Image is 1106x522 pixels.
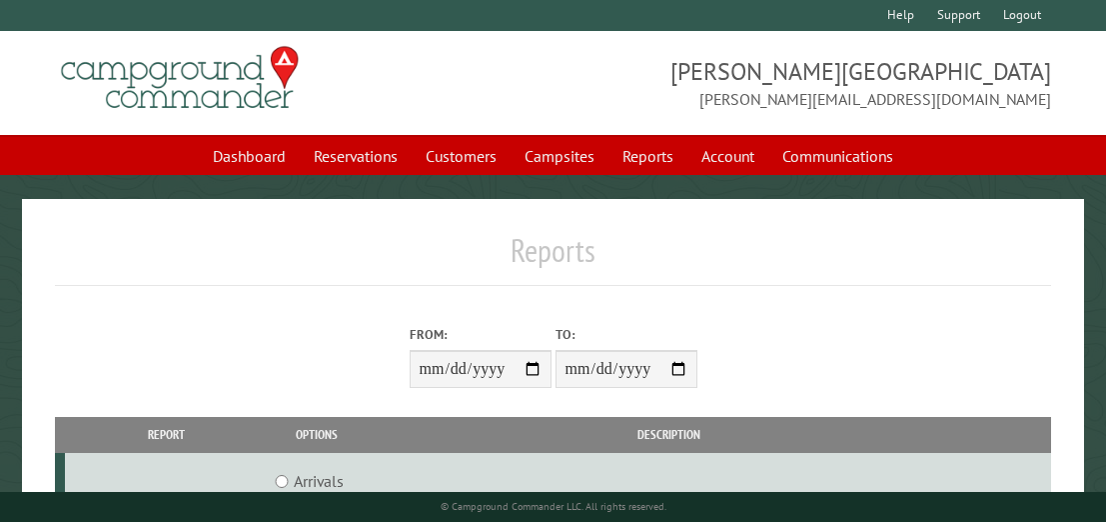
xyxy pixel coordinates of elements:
[55,39,305,117] img: Campground Commander
[410,325,552,344] label: From:
[555,325,697,344] label: To:
[368,417,971,452] th: Description
[414,137,509,175] a: Customers
[302,137,410,175] a: Reservations
[267,417,368,452] th: Options
[55,231,1050,286] h1: Reports
[610,137,685,175] a: Reports
[770,137,905,175] a: Communications
[294,469,344,493] label: Arrivals
[689,137,766,175] a: Account
[65,417,267,452] th: Report
[201,137,298,175] a: Dashboard
[441,500,666,513] small: © Campground Commander LLC. All rights reserved.
[513,137,606,175] a: Campsites
[553,55,1051,111] span: [PERSON_NAME][GEOGRAPHIC_DATA] [PERSON_NAME][EMAIL_ADDRESS][DOMAIN_NAME]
